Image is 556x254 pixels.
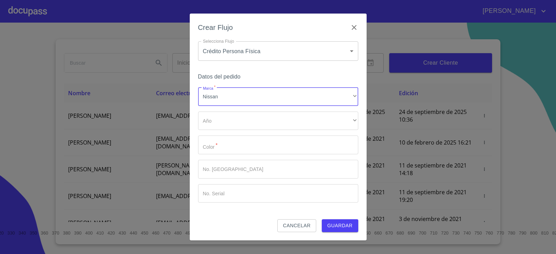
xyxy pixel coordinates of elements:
h6: Datos del pedido [198,72,358,82]
div: Nissan [198,87,358,106]
div: ​ [198,112,358,130]
span: Cancelar [283,221,310,230]
button: Guardar [322,219,358,232]
h6: Crear Flujo [198,22,233,33]
span: Guardar [327,221,353,230]
button: Cancelar [277,219,316,232]
div: Crédito Persona Física [198,41,358,61]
